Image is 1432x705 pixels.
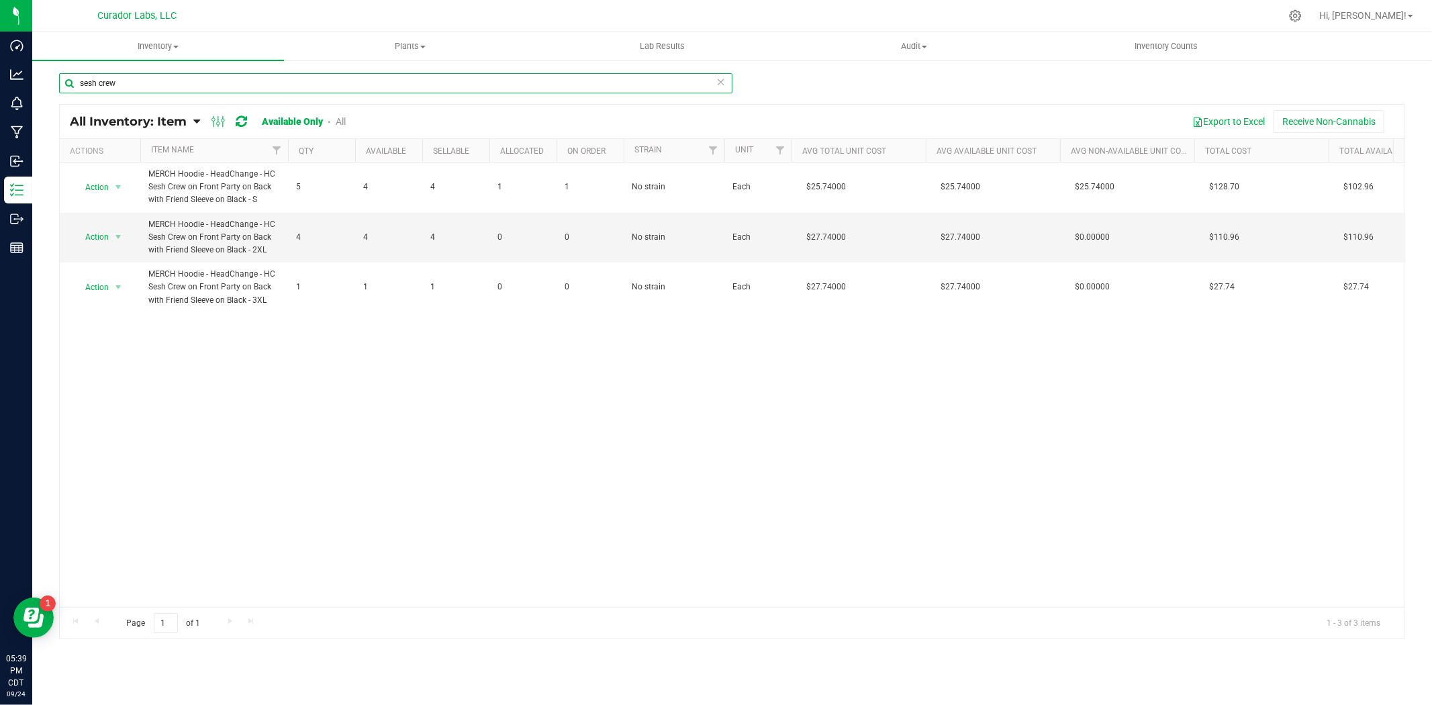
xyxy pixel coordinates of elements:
span: $27.74 [1202,277,1241,297]
span: $27.74000 [934,228,987,247]
span: $27.74 [1337,277,1376,297]
span: 5 [296,181,347,193]
span: Plants [285,40,535,52]
span: 0 [497,281,548,293]
inline-svg: Dashboard [10,39,23,52]
div: Actions [70,146,135,156]
span: 1 [296,281,347,293]
span: 4 [430,181,481,193]
span: No strain [632,181,716,193]
span: Each [732,181,783,193]
iframe: Resource center [13,598,54,638]
a: Filter [266,139,288,162]
span: $110.96 [1202,228,1246,247]
button: Export to Excel [1184,110,1274,133]
inline-svg: Outbound [10,212,23,226]
a: Plants [284,32,536,60]
span: Curador Labs, LLC [97,10,177,21]
span: 4 [363,181,414,193]
span: $102.96 [1337,177,1380,197]
span: No strain [632,281,716,293]
a: Filter [702,139,724,162]
span: Hi, [PERSON_NAME]! [1319,10,1406,21]
a: Qty [299,146,314,156]
span: Each [732,281,783,293]
span: Inventory Counts [1116,40,1216,52]
a: Unit [735,145,753,154]
span: 1 [497,181,548,193]
span: Action [73,228,109,246]
span: 4 [363,231,414,244]
a: All [336,116,346,127]
a: Sellable [433,146,469,156]
a: Total Available Cost [1339,146,1428,156]
a: Available [366,146,406,156]
span: MERCH Hoodie - HeadChange - HC Sesh Crew on Front Party on Back with Friend Sleeve on Black - 2XL [148,218,280,257]
a: Item Name [151,145,194,154]
span: MERCH Hoodie - HeadChange - HC Sesh Crew on Front Party on Back with Friend Sleeve on Black - S [148,168,280,207]
a: Avg Available Unit Cost [937,146,1037,156]
span: 0 [565,231,616,244]
span: Audit [789,40,1039,52]
a: All Inventory: Item [70,114,193,129]
span: $110.96 [1337,228,1380,247]
a: Avg Non-Available Unit Cost [1071,146,1190,156]
input: Search Item Name, Retail Display Name, SKU, Part Number... [59,73,732,93]
p: 09/24 [6,689,26,699]
span: 0 [565,281,616,293]
a: Available Only [262,116,323,127]
p: 05:39 PM CDT [6,653,26,689]
input: 1 [154,613,178,634]
button: Receive Non-Cannabis [1274,110,1384,133]
span: $0.00000 [1068,228,1116,247]
span: $25.74000 [934,177,987,197]
span: 1 [363,281,414,293]
a: On Order [567,146,606,156]
inline-svg: Reports [10,241,23,254]
span: 4 [296,231,347,244]
a: Inventory Counts [1040,32,1292,60]
a: Avg Total Unit Cost [802,146,886,156]
span: Action [73,278,109,297]
span: $128.70 [1202,177,1246,197]
inline-svg: Manufacturing [10,126,23,139]
span: 1 [430,281,481,293]
a: Inventory [32,32,284,60]
inline-svg: Inbound [10,154,23,168]
inline-svg: Inventory [10,183,23,197]
span: All Inventory: Item [70,114,187,129]
span: MERCH Hoodie - HeadChange - HC Sesh Crew on Front Party on Back with Friend Sleeve on Black - 3XL [148,268,280,307]
a: Allocated [500,146,544,156]
span: $27.74000 [800,277,853,297]
a: Strain [634,145,662,154]
span: $25.74000 [800,177,853,197]
inline-svg: Analytics [10,68,23,81]
div: Manage settings [1287,9,1304,22]
span: 1 [565,181,616,193]
span: 1 - 3 of 3 items [1316,613,1391,633]
span: select [110,228,127,246]
span: $27.74000 [934,277,987,297]
span: 0 [497,231,548,244]
span: Page of 1 [115,613,211,634]
span: Action [73,178,109,197]
span: Clear [716,73,726,91]
span: $27.74000 [800,228,853,247]
span: Lab Results [622,40,703,52]
span: Inventory [32,40,284,52]
span: $0.00000 [1068,277,1116,297]
inline-svg: Monitoring [10,97,23,110]
span: $25.74000 [1068,177,1121,197]
span: 4 [430,231,481,244]
span: Each [732,231,783,244]
a: Total Cost [1205,146,1251,156]
span: select [110,178,127,197]
span: No strain [632,231,716,244]
a: Lab Results [536,32,788,60]
iframe: Resource center unread badge [40,596,56,612]
a: Audit [788,32,1040,60]
a: Filter [769,139,792,162]
span: select [110,278,127,297]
